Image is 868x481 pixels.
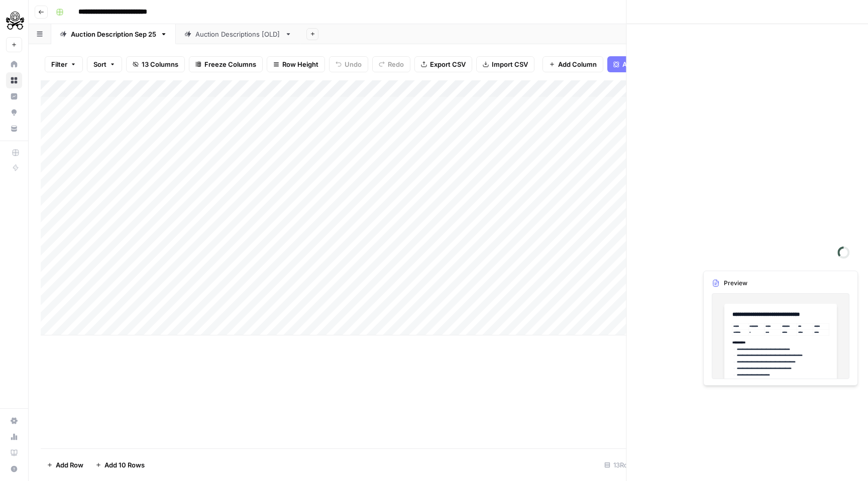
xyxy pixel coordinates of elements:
[6,445,22,461] a: Learning Hub
[204,59,256,69] span: Freeze Columns
[6,8,22,33] button: Workspace: PistonHeads
[195,29,281,39] div: Auction Descriptions [OLD]
[56,460,83,470] span: Add Row
[176,24,300,44] a: Auction Descriptions [OLD]
[6,429,22,445] a: Usage
[89,457,151,473] button: Add 10 Rows
[93,59,106,69] span: Sort
[345,59,362,69] span: Undo
[372,56,410,72] button: Redo
[87,56,122,72] button: Sort
[71,29,156,39] div: Auction Description [DATE]
[267,56,325,72] button: Row Height
[6,72,22,88] a: Browse
[6,12,24,30] img: PistonHeads Logo
[6,413,22,429] a: Settings
[6,88,22,104] a: Insights
[414,56,472,72] button: Export CSV
[45,56,83,72] button: Filter
[51,59,67,69] span: Filter
[142,59,178,69] span: 13 Columns
[6,104,22,121] a: Opportunities
[329,56,368,72] button: Undo
[51,24,176,44] a: Auction Description [DATE]
[41,457,89,473] button: Add Row
[6,461,22,477] button: Help + Support
[388,59,404,69] span: Redo
[189,56,263,72] button: Freeze Columns
[282,59,318,69] span: Row Height
[126,56,185,72] button: 13 Columns
[6,56,22,72] a: Home
[6,121,22,137] a: Your Data
[104,460,145,470] span: Add 10 Rows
